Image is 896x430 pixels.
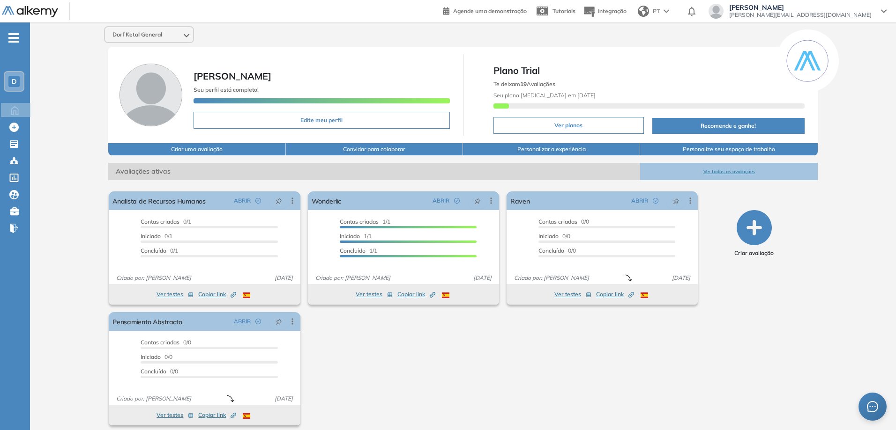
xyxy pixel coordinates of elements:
[664,9,669,13] img: arrow
[198,289,236,300] button: Copiar link
[276,318,282,325] span: pushpin
[141,339,179,346] span: Contas criadas
[141,247,166,254] span: Concluído
[640,163,817,180] button: Ver todas as avaliações
[198,290,236,299] span: Copiar link
[112,312,182,331] a: Pensamiento Abstracto
[538,218,577,225] span: Contas criadas
[112,191,206,210] a: Analista de Recursos Humanos
[653,198,658,204] span: check-circle
[141,353,161,360] span: Iniciado
[493,92,596,99] span: Seu plano [MEDICAL_DATA] em
[340,218,390,225] span: 1/1
[141,218,179,225] span: Contas criadas
[234,197,251,205] span: ABRIR
[493,117,644,134] button: Ver planos
[668,274,694,282] span: [DATE]
[463,143,640,155] button: Personalizar a experiência
[442,292,449,298] img: ESP
[198,409,236,421] button: Copiar link
[729,11,872,19] span: [PERSON_NAME][EMAIL_ADDRESS][DOMAIN_NAME]
[729,4,872,11] span: [PERSON_NAME]
[157,409,194,421] button: Ver testes
[340,233,372,240] span: 1/1
[538,247,576,254] span: 0/0
[141,218,191,225] span: 0/1
[286,143,463,155] button: Convidar para colaborar
[583,1,627,22] button: Integração
[340,247,377,254] span: 1/1
[576,92,596,99] b: [DATE]
[653,7,660,15] span: PT
[666,193,687,208] button: pushpin
[112,274,195,282] span: Criado por: [PERSON_NAME]
[141,353,172,360] span: 0/0
[493,64,805,78] span: Plano Trial
[255,319,261,324] span: check-circle
[312,274,394,282] span: Criado por: [PERSON_NAME]
[638,6,649,17] img: world
[12,78,17,85] span: D
[867,401,878,412] span: message
[141,368,178,375] span: 0/0
[443,5,527,16] a: Agende uma demonstração
[141,247,178,254] span: 0/1
[157,289,194,300] button: Ver testes
[453,7,527,15] span: Agende uma demonstração
[598,7,627,15] span: Integração
[433,197,449,205] span: ABRIR
[641,292,648,298] img: ESP
[467,193,488,208] button: pushpin
[356,289,393,300] button: Ver testes
[652,118,805,134] button: Recomende e ganhe!
[2,6,58,18] img: Logotipo
[340,233,360,240] span: Iniciado
[340,218,379,225] span: Contas criadas
[243,292,250,298] img: ESP
[520,80,527,87] b: 19
[673,197,679,204] span: pushpin
[269,314,289,329] button: pushpin
[397,289,435,300] button: Copiar link
[141,368,166,375] span: Concluído
[112,31,162,38] span: Dorf Ketal General
[340,247,366,254] span: Concluído
[194,112,449,129] button: Edite meu perfil
[119,64,182,126] img: Imagem de perfil
[493,80,555,87] span: Te deixam Avaliações
[243,413,250,419] img: ESP
[234,317,251,326] span: ABRIR
[596,289,634,300] button: Copiar link
[538,247,564,254] span: Concluído
[734,210,774,257] button: Criar avaliação
[631,197,648,205] span: ABRIR
[474,197,481,204] span: pushpin
[538,233,570,240] span: 0/0
[640,143,817,155] button: Personalize seu espaço de trabalho
[312,191,342,210] a: Wonderlic
[553,7,575,15] span: Tutoriais
[554,289,591,300] button: Ver testes
[271,274,297,282] span: [DATE]
[397,290,435,299] span: Copiar link
[454,198,460,204] span: check-circle
[269,193,289,208] button: pushpin
[141,339,191,346] span: 0/0
[276,197,282,204] span: pushpin
[198,411,236,419] span: Copiar link
[271,394,297,403] span: [DATE]
[112,394,195,403] span: Criado por: [PERSON_NAME]
[596,290,634,299] span: Copiar link
[108,143,285,155] button: Criar uma avaliação
[510,274,593,282] span: Criado por: [PERSON_NAME]
[141,233,161,240] span: Iniciado
[510,191,530,210] a: Raven
[194,86,259,93] span: Seu perfil está completo!
[538,218,589,225] span: 0/0
[108,163,640,180] span: Avaliações ativas
[194,70,271,82] span: [PERSON_NAME]
[141,233,172,240] span: 0/1
[255,198,261,204] span: check-circle
[538,233,559,240] span: Iniciado
[734,249,774,257] span: Criar avaliação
